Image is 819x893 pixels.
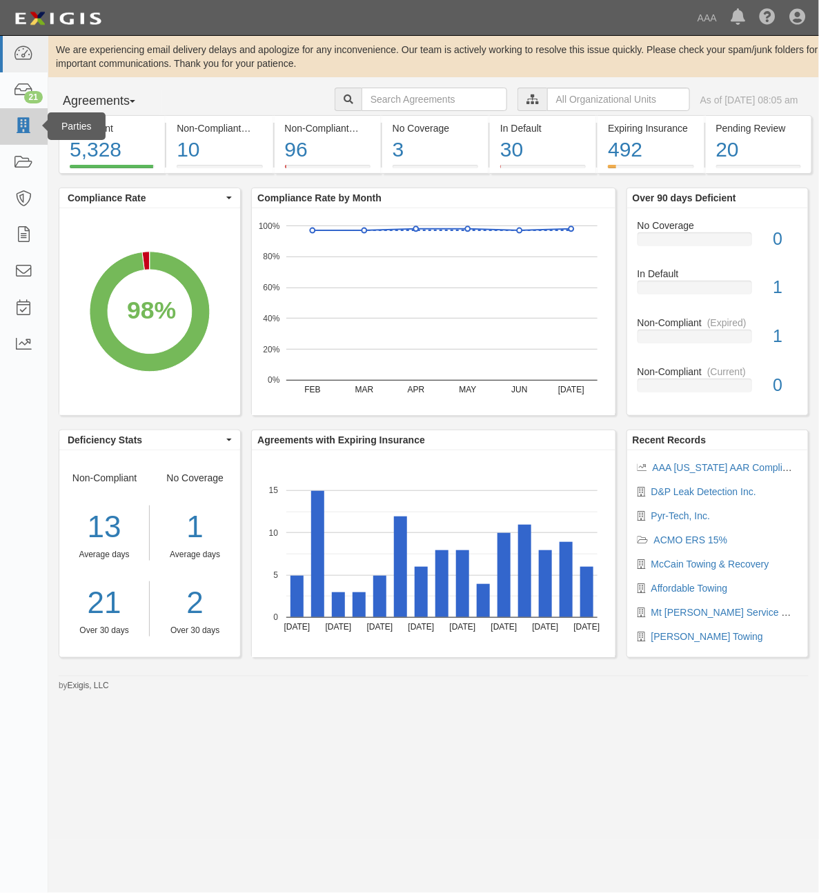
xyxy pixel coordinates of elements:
a: Expiring Insurance492 [598,165,704,176]
div: Non-Compliant (Current) [177,121,262,135]
i: Help Center - Complianz [759,10,776,26]
img: logo-5460c22ac91f19d4615b14bd174203de0afe785f0fc80cf4dbbc73dc1793850b.png [10,6,106,31]
text: 20% [264,345,280,354]
a: Affordable Towing [651,583,728,594]
text: 0% [268,375,280,385]
div: Non-Compliant (Expired) [285,121,371,135]
a: Non-Compliant(Current)10 [166,165,273,176]
text: 15 [269,485,279,495]
a: 2 [160,581,230,625]
a: Pyr-Tech, Inc. [651,510,711,521]
div: 3 [393,135,478,165]
b: Agreements with Expiring Insurance [257,434,425,445]
a: McCain Towing & Recovery [651,559,769,570]
text: [DATE] [408,622,435,632]
text: [DATE] [574,622,600,632]
a: ACMO ERS 15% [654,534,728,545]
div: 10 [177,135,262,165]
a: In Default30 [490,165,596,176]
div: 1 [160,505,230,549]
svg: A chart. [252,208,615,415]
small: by [59,680,109,692]
div: 492 [608,135,693,165]
text: 80% [264,252,280,261]
svg: A chart. [59,208,240,415]
text: 100% [259,221,280,230]
b: Recent Records [633,434,707,445]
div: Non-Compliant [59,471,150,636]
div: Parties [48,112,106,140]
a: In Default1 [638,267,798,316]
div: In Default [627,267,808,281]
button: Deficiency Stats [59,430,240,450]
text: [DATE] [326,622,352,632]
div: No Coverage [393,121,478,135]
div: Non-Compliant [627,316,808,330]
div: 0 [762,227,808,252]
div: No Coverage [627,219,808,232]
text: MAR [355,385,374,394]
a: 21 [59,581,149,625]
a: Pending Review20 [706,165,812,176]
div: We are experiencing email delivery delays and apologize for any inconvenience. Our team is active... [48,43,819,70]
div: Average days [59,549,149,561]
div: 20 [716,135,801,165]
b: Compliance Rate by Month [257,192,382,203]
div: (Current) [707,365,746,379]
button: Agreements [59,88,162,115]
text: [DATE] [533,622,559,632]
div: Over 30 days [59,625,149,636]
div: Expiring Insurance [608,121,693,135]
text: [DATE] [450,622,476,632]
div: Pending Review [716,121,801,135]
div: 1 [762,275,808,300]
div: 98% [127,293,176,328]
a: Non-Compliant(Expired)96 [275,165,381,176]
text: FEB [305,385,321,394]
span: Compliance Rate [68,191,223,205]
text: JUN [512,385,528,394]
input: Search Agreements [362,88,507,111]
div: Compliant [70,121,155,135]
div: 0 [762,373,808,398]
text: MAY [460,385,477,394]
span: Deficiency Stats [68,433,223,447]
div: 1 [762,324,808,349]
a: No Coverage3 [382,165,489,176]
div: 96 [285,135,371,165]
a: AAA [691,4,724,32]
div: 30 [500,135,586,165]
div: 5,328 [70,135,155,165]
a: No Coverage0 [638,219,798,268]
text: 60% [264,283,280,292]
a: Exigis, LLC [68,681,109,690]
div: (Expired) [707,316,747,330]
div: In Default [500,121,586,135]
div: Average days [160,549,230,561]
text: 10 [269,528,279,538]
text: 5 [274,570,279,580]
svg: A chart. [252,450,615,657]
text: [DATE] [284,622,310,632]
text: 0 [274,612,279,622]
button: Compliance Rate [59,188,240,208]
a: [PERSON_NAME] Towing [651,631,763,642]
a: D&P Leak Detection Inc. [651,486,756,497]
div: As of [DATE] 08:05 am [700,93,798,107]
div: Over 30 days [160,625,230,636]
text: [DATE] [491,622,517,632]
text: APR [408,385,425,394]
div: Non-Compliant [627,365,808,379]
text: [DATE] [367,622,393,632]
div: 13 [59,505,149,549]
a: Non-Compliant(Expired)1 [638,316,798,365]
a: Non-Compliant(Current)0 [638,365,798,403]
text: 40% [264,314,280,323]
div: 21 [24,91,43,103]
b: Over 90 days Deficient [633,192,736,203]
